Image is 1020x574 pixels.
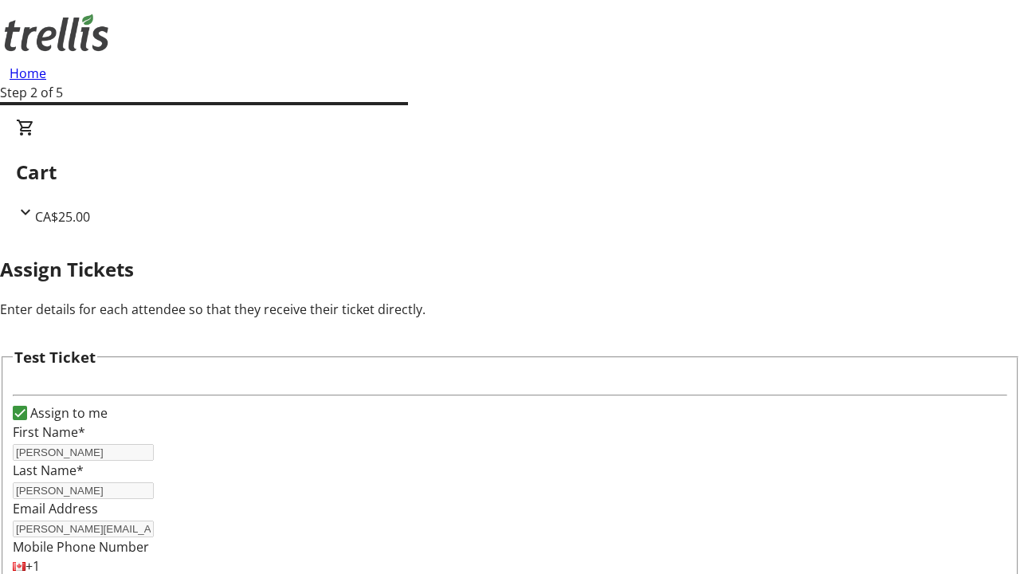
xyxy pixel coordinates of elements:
[27,403,108,423] label: Assign to me
[13,423,85,441] label: First Name*
[13,462,84,479] label: Last Name*
[13,538,149,556] label: Mobile Phone Number
[16,158,1004,187] h2: Cart
[16,118,1004,226] div: CartCA$25.00
[35,208,90,226] span: CA$25.00
[14,346,96,368] h3: Test Ticket
[13,500,98,517] label: Email Address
